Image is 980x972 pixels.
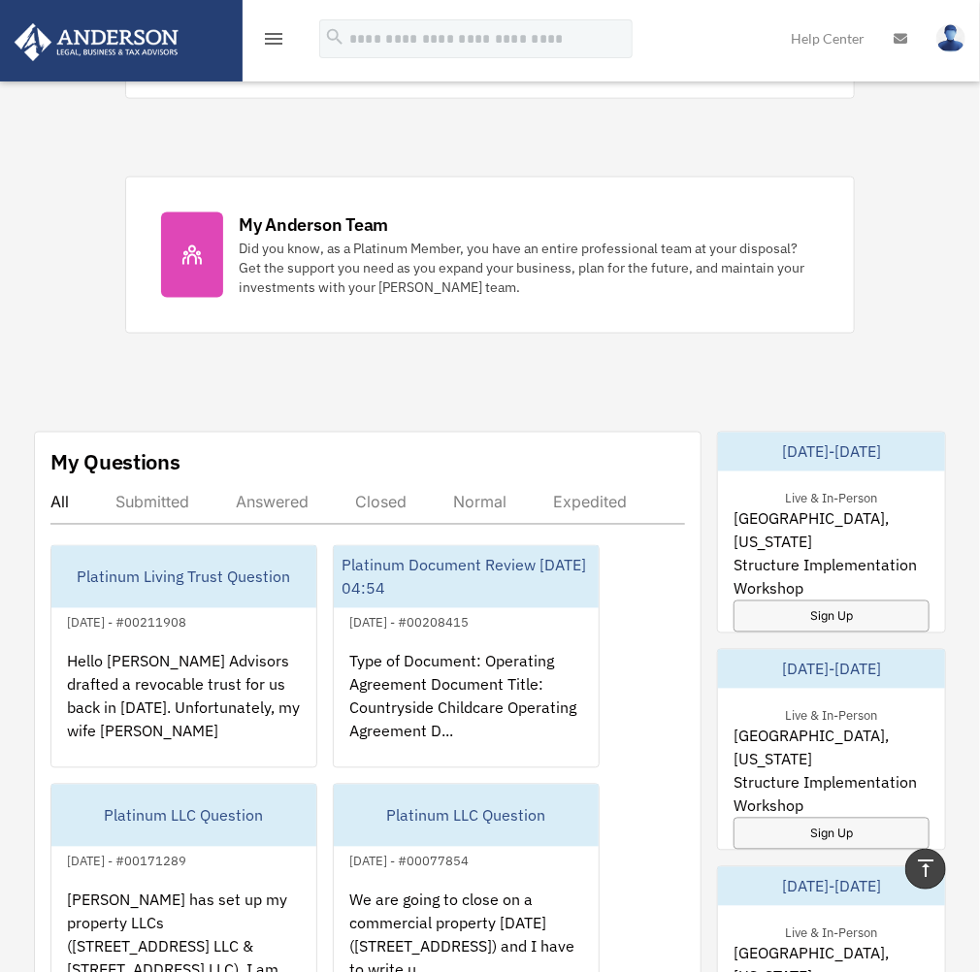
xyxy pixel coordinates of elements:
[734,725,930,771] span: [GEOGRAPHIC_DATA], [US_STATE]
[734,600,930,632] a: Sign Up
[334,546,599,608] div: Platinum Document Review [DATE] 04:54
[334,850,484,870] div: [DATE] - #00077854
[905,849,946,890] a: vertical_align_top
[51,850,202,870] div: [DATE] - #00171289
[936,24,965,52] img: User Pic
[770,704,894,725] div: Live & In-Person
[914,857,937,880] i: vertical_align_top
[333,545,600,768] a: Platinum Document Review [DATE] 04:54[DATE] - #00208415Type of Document: Operating Agreement Docu...
[355,493,407,512] div: Closed
[553,493,627,512] div: Expedited
[718,650,945,689] div: [DATE]-[DATE]
[51,546,316,608] div: Platinum Living Trust Question
[262,34,285,50] a: menu
[239,212,388,237] div: My Anderson Team
[262,27,285,50] i: menu
[734,818,930,850] a: Sign Up
[51,634,316,786] div: Hello [PERSON_NAME] Advisors drafted a revocable trust for us back in [DATE]. Unfortunately, my w...
[50,545,317,768] a: Platinum Living Trust Question[DATE] - #00211908Hello [PERSON_NAME] Advisors drafted a revocable ...
[9,23,184,61] img: Anderson Advisors Platinum Portal
[734,507,930,554] span: [GEOGRAPHIC_DATA], [US_STATE]
[51,611,202,632] div: [DATE] - #00211908
[239,239,819,297] div: Did you know, as a Platinum Member, you have an entire professional team at your disposal? Get th...
[718,433,945,471] div: [DATE]-[DATE]
[334,785,599,847] div: Platinum LLC Question
[734,771,930,818] span: Structure Implementation Workshop
[50,448,180,477] div: My Questions
[334,611,484,632] div: [DATE] - #00208415
[236,493,309,512] div: Answered
[770,487,894,507] div: Live & In-Person
[51,785,316,847] div: Platinum LLC Question
[734,554,930,600] span: Structure Implementation Workshop
[334,634,599,786] div: Type of Document: Operating Agreement Document Title: Countryside Childcare Operating Agreement D...
[453,493,506,512] div: Normal
[770,922,894,942] div: Live & In-Person
[718,867,945,906] div: [DATE]-[DATE]
[50,493,69,512] div: All
[324,26,345,48] i: search
[115,493,189,512] div: Submitted
[125,177,855,334] a: My Anderson Team Did you know, as a Platinum Member, you have an entire professional team at your...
